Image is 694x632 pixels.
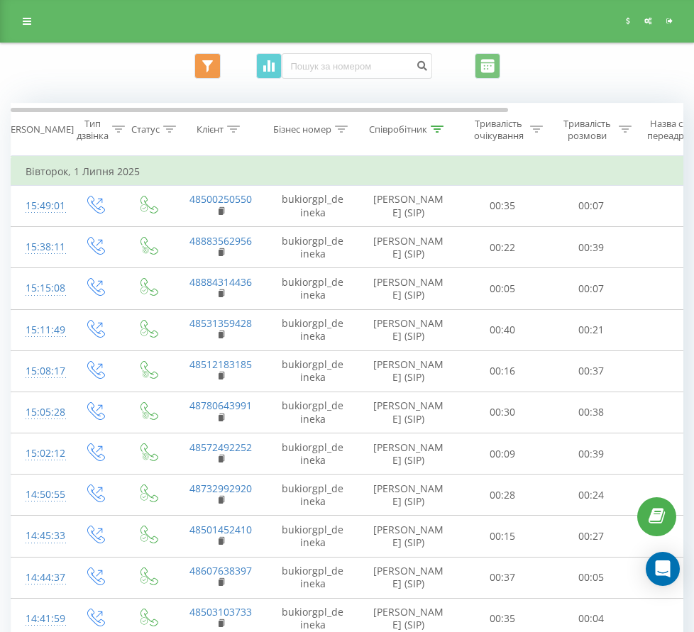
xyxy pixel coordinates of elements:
td: bukiorgpl_deineka [267,433,359,475]
div: 14:44:37 [26,564,54,592]
td: bukiorgpl_deineka [267,557,359,598]
div: Статус [131,123,160,135]
div: 15:11:49 [26,316,54,344]
td: 00:09 [458,433,547,475]
td: bukiorgpl_deineka [267,309,359,350]
td: 00:07 [547,268,636,309]
td: 00:38 [547,392,636,433]
td: 00:16 [458,350,547,392]
td: [PERSON_NAME] (SIP) [359,516,458,557]
td: [PERSON_NAME] (SIP) [359,392,458,433]
a: 48884314436 [189,275,252,289]
td: bukiorgpl_deineka [267,516,359,557]
td: 00:39 [547,227,636,268]
div: 15:02:12 [26,440,54,467]
td: 00:05 [458,268,547,309]
td: bukiorgpl_deineka [267,392,359,433]
td: bukiorgpl_deineka [267,227,359,268]
div: 14:45:33 [26,522,54,550]
a: 48883562956 [189,234,252,248]
a: 48503103733 [189,605,252,619]
td: [PERSON_NAME] (SIP) [359,309,458,350]
td: 00:37 [547,350,636,392]
td: 00:35 [458,185,547,226]
div: Тривалість очікування [470,118,527,142]
td: 00:30 [458,392,547,433]
td: 00:05 [547,557,636,598]
a: 48501452410 [189,523,252,536]
td: [PERSON_NAME] (SIP) [359,433,458,475]
div: 15:15:08 [26,275,54,302]
td: 00:15 [458,516,547,557]
td: bukiorgpl_deineka [267,350,359,392]
input: Пошук за номером [282,53,432,79]
div: Співробітник [369,123,427,135]
div: 15:08:17 [26,357,54,385]
div: Open Intercom Messenger [646,552,680,586]
td: [PERSON_NAME] (SIP) [359,227,458,268]
td: 00:28 [458,475,547,516]
td: 00:37 [458,557,547,598]
td: [PERSON_NAME] (SIP) [359,350,458,392]
a: 48780643991 [189,399,252,412]
td: [PERSON_NAME] (SIP) [359,475,458,516]
a: 48572492252 [189,440,252,454]
td: 00:39 [547,433,636,475]
td: 00:07 [547,185,636,226]
div: 15:49:01 [26,192,54,220]
div: 15:38:11 [26,233,54,261]
td: 00:22 [458,227,547,268]
td: 00:40 [458,309,547,350]
td: bukiorgpl_deineka [267,475,359,516]
td: bukiorgpl_deineka [267,268,359,309]
a: 48607638397 [189,564,252,577]
div: Бізнес номер [273,123,331,135]
td: bukiorgpl_deineka [267,185,359,226]
div: Клієнт [197,123,224,135]
div: Тип дзвінка [77,118,109,142]
div: 14:50:55 [26,481,54,509]
td: [PERSON_NAME] (SIP) [359,185,458,226]
td: 00:21 [547,309,636,350]
a: 48512183185 [189,357,252,371]
td: [PERSON_NAME] (SIP) [359,557,458,598]
a: 48500250550 [189,192,252,206]
div: [PERSON_NAME] [2,123,74,135]
div: Тривалість розмови [559,118,615,142]
div: 15:05:28 [26,399,54,426]
a: 48732992920 [189,482,252,495]
a: 48531359428 [189,316,252,330]
td: 00:24 [547,475,636,516]
td: [PERSON_NAME] (SIP) [359,268,458,309]
td: 00:27 [547,516,636,557]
